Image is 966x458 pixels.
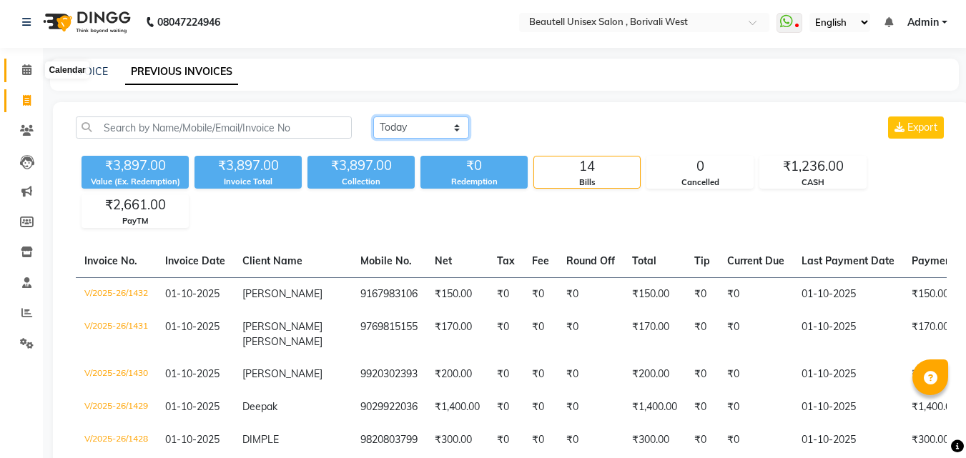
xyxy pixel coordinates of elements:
span: Deepak [242,400,277,413]
td: ₹0 [558,358,624,391]
td: 9167983106 [352,277,426,311]
td: 9769815155 [352,311,426,358]
td: ₹1,400.00 [426,391,488,424]
td: ₹0 [719,424,793,457]
td: ₹0 [523,358,558,391]
div: Bills [534,176,640,189]
td: ₹0 [488,424,523,457]
td: ₹0 [523,277,558,311]
div: ₹1,236.00 [760,156,866,176]
span: DIMPLE [242,433,279,446]
td: 01-10-2025 [793,277,903,311]
span: Tax [497,254,515,267]
span: [PERSON_NAME] [242,367,322,380]
div: Collection [307,176,415,188]
div: ₹3,897.00 [307,156,415,176]
td: ₹0 [719,391,793,424]
div: 14 [534,156,640,176]
div: CASH [760,176,866,189]
td: ₹0 [719,358,793,391]
td: ₹0 [558,424,624,457]
td: V/2025-26/1428 [76,424,157,457]
td: ₹0 [523,311,558,358]
div: PayTM [82,215,188,227]
td: 01-10-2025 [793,391,903,424]
td: V/2025-26/1432 [76,277,157,311]
td: ₹170.00 [624,311,686,358]
a: PREVIOUS INVOICES [125,59,238,85]
span: Invoice Date [165,254,225,267]
td: 9029922036 [352,391,426,424]
div: ₹0 [420,156,528,176]
td: 9920302393 [352,358,426,391]
td: ₹0 [558,277,624,311]
td: 01-10-2025 [793,424,903,457]
td: ₹0 [488,358,523,391]
span: 01-10-2025 [165,433,220,446]
td: 9820803799 [352,424,426,457]
div: Invoice Total [194,176,302,188]
div: ₹3,897.00 [194,156,302,176]
td: ₹0 [488,277,523,311]
td: ₹170.00 [426,311,488,358]
span: 01-10-2025 [165,320,220,333]
span: Tip [694,254,710,267]
div: ₹3,897.00 [82,156,189,176]
span: [PERSON_NAME] [242,320,322,333]
td: 01-10-2025 [793,311,903,358]
span: Total [632,254,656,267]
span: 01-10-2025 [165,400,220,413]
td: ₹0 [558,311,624,358]
span: 01-10-2025 [165,367,220,380]
span: Mobile No. [360,254,412,267]
img: logo [36,2,134,42]
td: V/2025-26/1429 [76,391,157,424]
span: Admin [907,15,939,30]
div: Value (Ex. Redemption) [82,176,189,188]
td: ₹300.00 [624,424,686,457]
span: Last Payment Date [802,254,894,267]
td: ₹0 [686,391,719,424]
td: ₹300.00 [426,424,488,457]
td: ₹200.00 [426,358,488,391]
td: ₹0 [686,358,719,391]
td: V/2025-26/1430 [76,358,157,391]
span: 01-10-2025 [165,287,220,300]
span: Net [435,254,452,267]
span: [PERSON_NAME] [242,287,322,300]
td: ₹0 [719,311,793,358]
span: Invoice No. [84,254,137,267]
td: ₹0 [523,424,558,457]
td: ₹150.00 [426,277,488,311]
td: V/2025-26/1431 [76,311,157,358]
td: ₹0 [488,391,523,424]
span: Export [907,121,937,134]
td: ₹0 [488,311,523,358]
td: ₹0 [686,311,719,358]
span: Client Name [242,254,302,267]
td: ₹200.00 [624,358,686,391]
div: ₹2,661.00 [82,195,188,215]
div: Calendar [45,61,89,79]
button: Export [888,116,944,139]
td: ₹0 [686,277,719,311]
td: 01-10-2025 [793,358,903,391]
span: Round Off [566,254,615,267]
b: 08047224946 [157,2,220,42]
div: Cancelled [647,176,753,189]
div: 0 [647,156,753,176]
span: Fee [532,254,549,267]
td: ₹0 [719,277,793,311]
input: Search by Name/Mobile/Email/Invoice No [76,116,352,139]
span: [PERSON_NAME] [242,335,322,348]
div: Redemption [420,176,528,188]
td: ₹150.00 [624,277,686,311]
td: ₹1,400.00 [624,391,686,424]
td: ₹0 [523,391,558,424]
td: ₹0 [686,424,719,457]
span: Current Due [727,254,784,267]
td: ₹0 [558,391,624,424]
